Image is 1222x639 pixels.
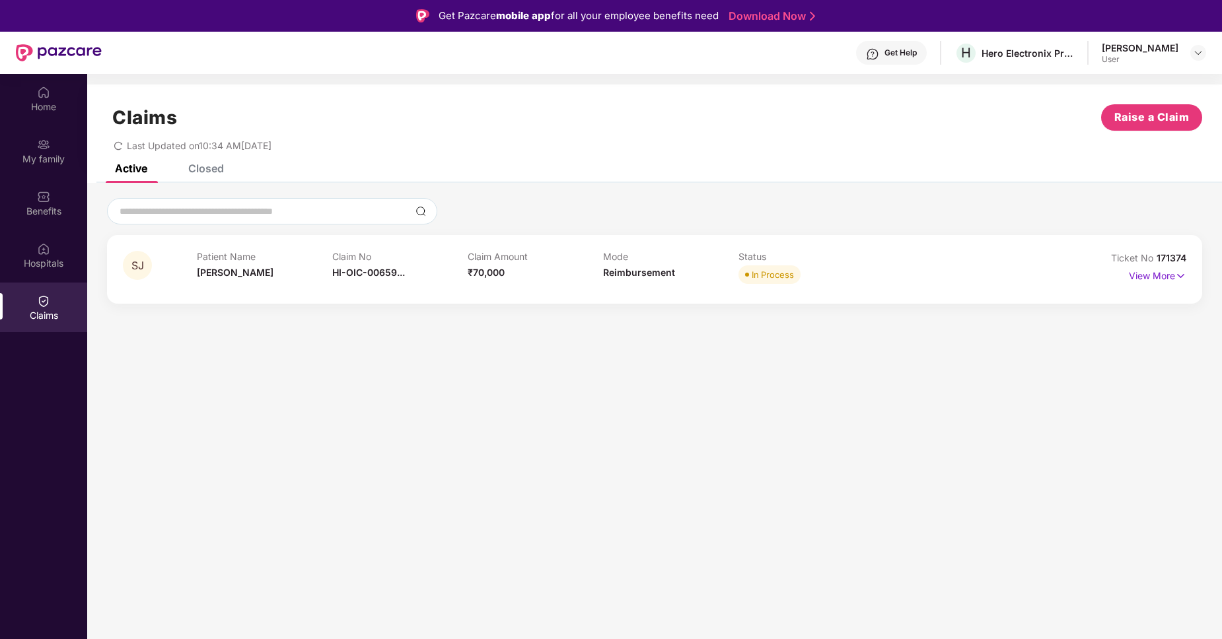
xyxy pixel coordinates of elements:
[603,251,738,262] p: Mode
[603,267,675,278] span: Reimbursement
[468,267,505,278] span: ₹70,000
[961,45,971,61] span: H
[1102,42,1178,54] div: [PERSON_NAME]
[982,47,1074,59] div: Hero Electronix Private Limited
[37,242,50,255] img: svg+xml;base64,PHN2ZyBpZD0iSG9zcGl0YWxzIiB4bWxucz0iaHR0cDovL3d3dy53My5vcmcvMjAwMC9zdmciIHdpZHRoPS...
[112,106,177,129] h1: Claims
[729,9,811,23] a: Download Now
[1111,252,1157,263] span: Ticket No
[332,267,405,278] span: HI-OIC-00659...
[1157,252,1186,263] span: 171374
[16,44,102,61] img: New Pazcare Logo
[115,162,147,175] div: Active
[884,48,917,58] div: Get Help
[738,251,874,262] p: Status
[439,8,719,24] div: Get Pazcare for all your employee benefits need
[37,138,50,151] img: svg+xml;base64,PHN2ZyB3aWR0aD0iMjAiIGhlaWdodD0iMjAiIHZpZXdCb3g9IjAgMCAyMCAyMCIgZmlsbD0ibm9uZSIgeG...
[37,190,50,203] img: svg+xml;base64,PHN2ZyBpZD0iQmVuZWZpdHMiIHhtbG5zPSJodHRwOi8vd3d3LnczLm9yZy8yMDAwL3N2ZyIgd2lkdGg9Ij...
[114,140,123,151] span: redo
[866,48,879,61] img: svg+xml;base64,PHN2ZyBpZD0iSGVscC0zMngzMiIgeG1sbnM9Imh0dHA6Ly93d3cudzMub3JnLzIwMDAvc3ZnIiB3aWR0aD...
[131,260,144,271] span: SJ
[1114,109,1190,125] span: Raise a Claim
[197,267,273,278] span: [PERSON_NAME]
[810,9,815,23] img: Stroke
[332,251,468,262] p: Claim No
[127,140,271,151] span: Last Updated on 10:34 AM[DATE]
[37,294,50,308] img: svg+xml;base64,PHN2ZyBpZD0iQ2xhaW0iIHhtbG5zPSJodHRwOi8vd3d3LnczLm9yZy8yMDAwL3N2ZyIgd2lkdGg9IjIwIi...
[416,9,429,22] img: Logo
[1175,269,1186,283] img: svg+xml;base64,PHN2ZyB4bWxucz0iaHR0cDovL3d3dy53My5vcmcvMjAwMC9zdmciIHdpZHRoPSIxNyIgaGVpZ2h0PSIxNy...
[188,162,224,175] div: Closed
[1102,54,1178,65] div: User
[37,86,50,99] img: svg+xml;base64,PHN2ZyBpZD0iSG9tZSIgeG1sbnM9Imh0dHA6Ly93d3cudzMub3JnLzIwMDAvc3ZnIiB3aWR0aD0iMjAiIG...
[752,268,794,281] div: In Process
[1129,265,1186,283] p: View More
[1193,48,1204,58] img: svg+xml;base64,PHN2ZyBpZD0iRHJvcGRvd24tMzJ4MzIiIHhtbG5zPSJodHRwOi8vd3d3LnczLm9yZy8yMDAwL3N2ZyIgd2...
[415,206,426,217] img: svg+xml;base64,PHN2ZyBpZD0iU2VhcmNoLTMyeDMyIiB4bWxucz0iaHR0cDovL3d3dy53My5vcmcvMjAwMC9zdmciIHdpZH...
[468,251,603,262] p: Claim Amount
[197,251,332,262] p: Patient Name
[1101,104,1202,131] button: Raise a Claim
[496,9,551,22] strong: mobile app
